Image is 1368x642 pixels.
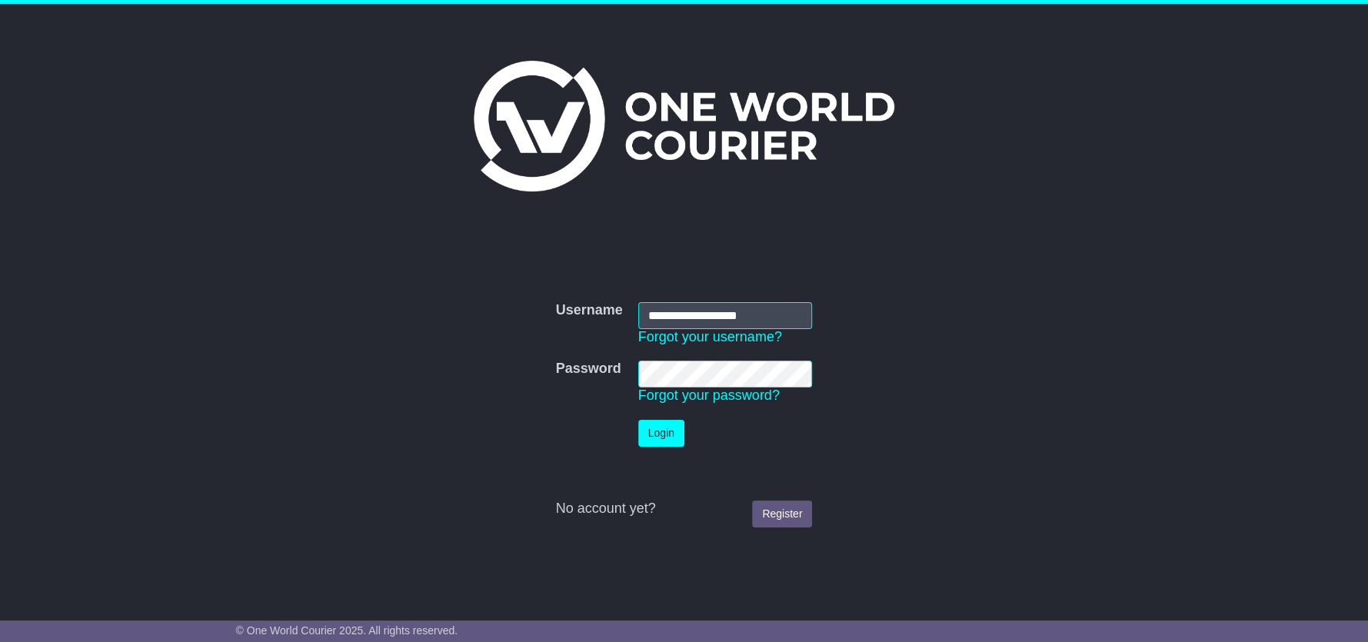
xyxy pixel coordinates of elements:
[556,501,813,517] div: No account yet?
[236,624,458,637] span: © One World Courier 2025. All rights reserved.
[638,388,780,403] a: Forgot your password?
[752,501,812,527] a: Register
[638,329,782,344] a: Forgot your username?
[474,61,894,191] img: One World
[556,361,621,378] label: Password
[638,420,684,447] button: Login
[556,302,623,319] label: Username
